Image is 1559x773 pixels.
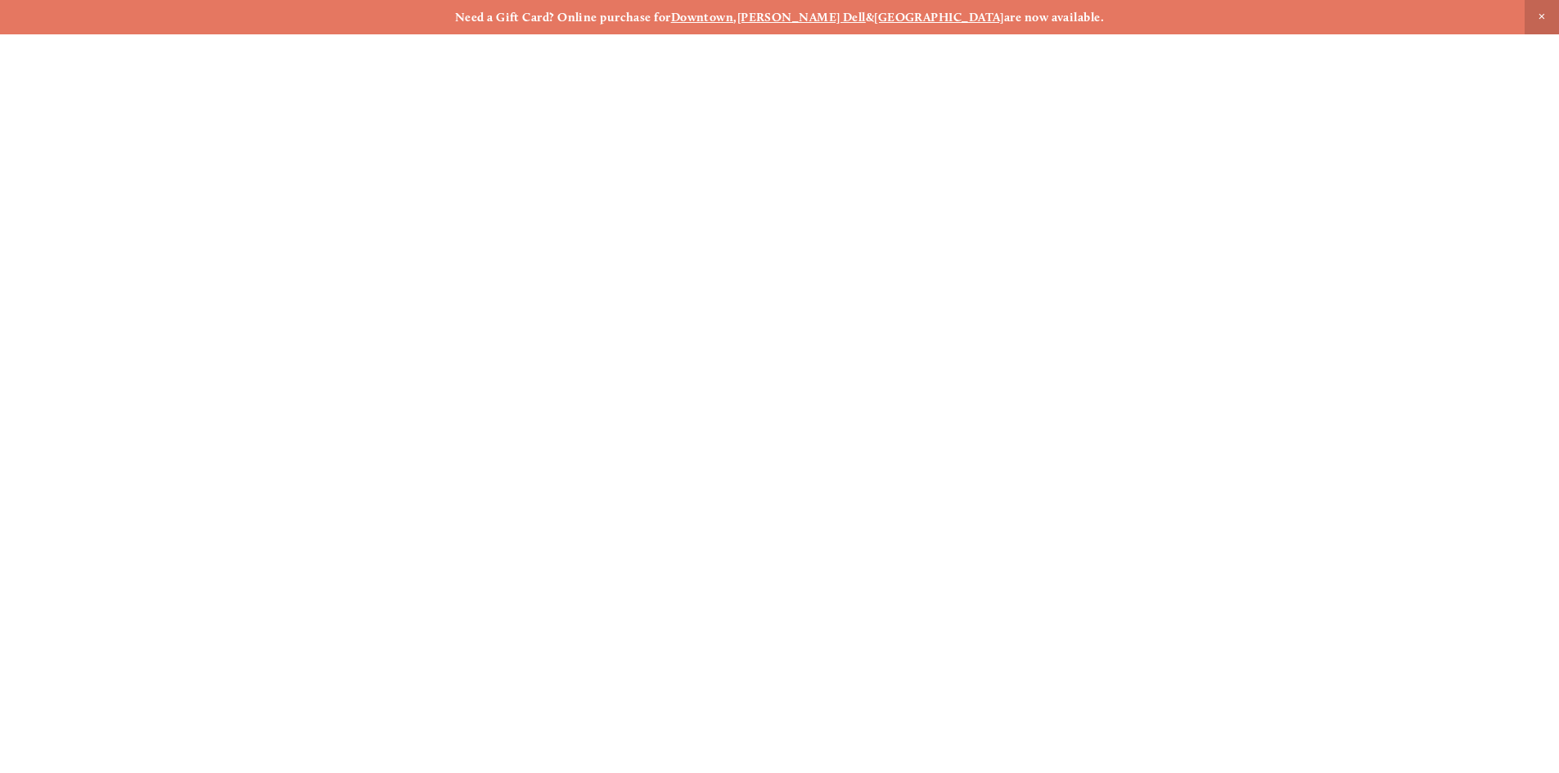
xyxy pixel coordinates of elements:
[874,10,1004,25] a: [GEOGRAPHIC_DATA]
[733,10,737,25] strong: ,
[737,10,866,25] a: [PERSON_NAME] Dell
[455,10,671,25] strong: Need a Gift Card? Online purchase for
[1004,10,1104,25] strong: are now available.
[671,10,734,25] a: Downtown
[866,10,874,25] strong: &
